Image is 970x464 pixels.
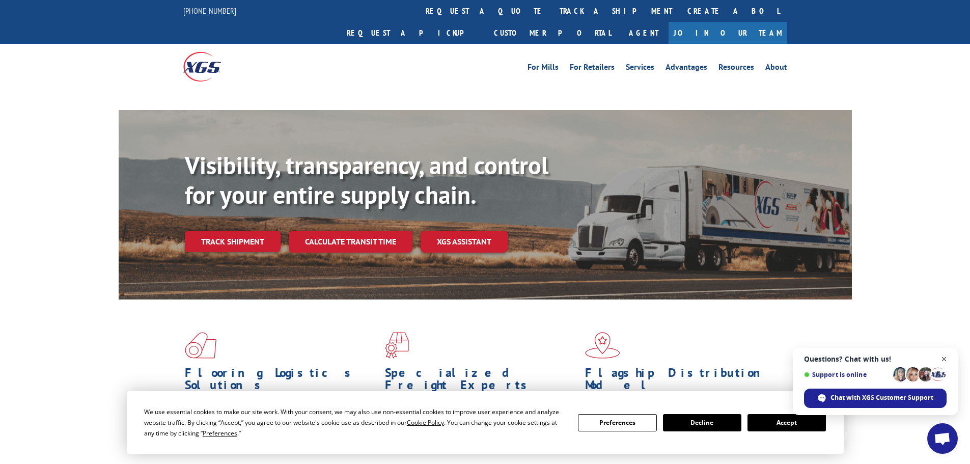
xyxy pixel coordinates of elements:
a: [PHONE_NUMBER] [183,6,236,16]
span: Questions? Chat with us! [804,355,947,363]
span: Chat with XGS Customer Support [830,393,933,402]
a: Track shipment [185,231,281,252]
a: For Retailers [570,63,615,74]
button: Accept [747,414,826,431]
h1: Specialized Freight Experts [385,367,577,396]
div: Open chat [927,423,958,454]
a: For Mills [528,63,559,74]
a: Customer Portal [486,22,619,44]
h1: Flooring Logistics Solutions [185,367,377,396]
a: Join Our Team [669,22,787,44]
img: xgs-icon-focused-on-flooring-red [385,332,409,359]
a: Agent [619,22,669,44]
div: We use essential cookies to make our site work. With your consent, we may also use non-essential ... [144,406,566,439]
a: Advantages [666,63,707,74]
a: Services [626,63,654,74]
button: Decline [663,414,741,431]
a: About [765,63,787,74]
a: Request a pickup [339,22,486,44]
span: Preferences [203,429,237,438]
a: XGS ASSISTANT [421,231,508,253]
img: xgs-icon-total-supply-chain-intelligence-red [185,332,216,359]
span: Close chat [938,353,951,366]
span: Support is online [804,371,890,378]
b: Visibility, transparency, and control for your entire supply chain. [185,149,548,210]
span: Cookie Policy [407,418,444,427]
a: Calculate transit time [289,231,412,253]
a: Resources [718,63,754,74]
h1: Flagship Distribution Model [585,367,778,396]
button: Preferences [578,414,656,431]
div: Cookie Consent Prompt [127,391,844,454]
div: Chat with XGS Customer Support [804,389,947,408]
img: xgs-icon-flagship-distribution-model-red [585,332,620,359]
